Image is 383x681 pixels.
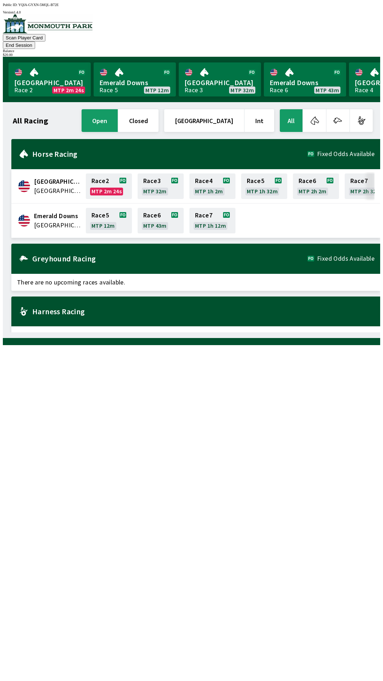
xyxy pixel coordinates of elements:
div: Version 1.4.0 [3,10,380,14]
a: Emerald DownsRace 6MTP 43m [264,62,346,96]
span: Emerald Downs [270,78,340,87]
div: Race 4 [355,87,373,93]
h2: Horse Racing [32,151,307,157]
span: Fixed Odds Available [317,256,374,261]
div: Race 6 [270,87,288,93]
span: MTP 43m [143,223,167,228]
span: MTP 12m [145,87,169,93]
span: United States [34,221,82,230]
span: [GEOGRAPHIC_DATA] [184,78,255,87]
a: Race7MTP 1h 12m [189,208,235,233]
span: United States [34,186,82,195]
span: Race 7 [195,212,212,218]
span: Race 2 [91,178,109,184]
div: $ 20.00 [3,53,380,57]
a: Race2MTP 2m 24s [86,173,132,199]
a: Race5MTP 1h 32m [241,173,287,199]
a: [GEOGRAPHIC_DATA]Race 3MTP 32m [179,62,261,96]
span: MTP 2m 24s [54,87,84,93]
div: Balance [3,49,380,53]
h2: Harness Racing [32,309,374,314]
span: Canterbury Park [34,177,82,186]
span: There are no upcoming races available. [11,274,380,291]
a: Race4MTP 1h 2m [189,173,235,199]
span: MTP 2h 2m [299,188,327,194]
span: Emerald Downs [34,211,82,221]
span: [GEOGRAPHIC_DATA] [14,78,85,87]
div: Race 3 [184,87,203,93]
span: MTP 32m [143,188,167,194]
button: Int [245,109,274,132]
span: Fixed Odds Available [317,151,374,157]
span: Race 7 [350,178,368,184]
div: Race 5 [99,87,118,93]
button: All [280,109,302,132]
a: [GEOGRAPHIC_DATA]Race 2MTP 2m 24s [9,62,91,96]
img: venue logo [3,14,93,33]
a: Race6MTP 43m [138,208,184,233]
span: Race 5 [247,178,264,184]
button: [GEOGRAPHIC_DATA] [164,109,244,132]
a: Race6MTP 2h 2m [293,173,339,199]
span: MTP 2h 32m [350,188,381,194]
span: YQIA-GYXN-5MQL-B72E [18,3,59,7]
div: Public ID: [3,3,380,7]
h2: Greyhound Racing [32,256,307,261]
h1: All Racing [13,118,48,123]
span: There are no upcoming races available. [11,326,380,343]
span: MTP 32m [231,87,254,93]
span: MTP 1h 2m [195,188,223,194]
span: MTP 12m [91,223,115,228]
span: Race 4 [195,178,212,184]
button: closed [118,109,159,132]
span: Race 3 [143,178,161,184]
span: Race 5 [91,212,109,218]
button: open [82,109,118,132]
a: Race5MTP 12m [86,208,132,233]
span: Race 6 [143,212,161,218]
span: MTP 43m [316,87,339,93]
span: Race 6 [299,178,316,184]
div: Race 2 [14,87,33,93]
span: MTP 1h 32m [247,188,278,194]
span: MTP 2m 24s [91,188,122,194]
a: Emerald DownsRace 5MTP 12m [94,62,176,96]
span: MTP 1h 12m [195,223,226,228]
button: Scan Player Card [3,34,45,41]
span: Emerald Downs [99,78,170,87]
button: End Session [3,41,35,49]
a: Race3MTP 32m [138,173,184,199]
